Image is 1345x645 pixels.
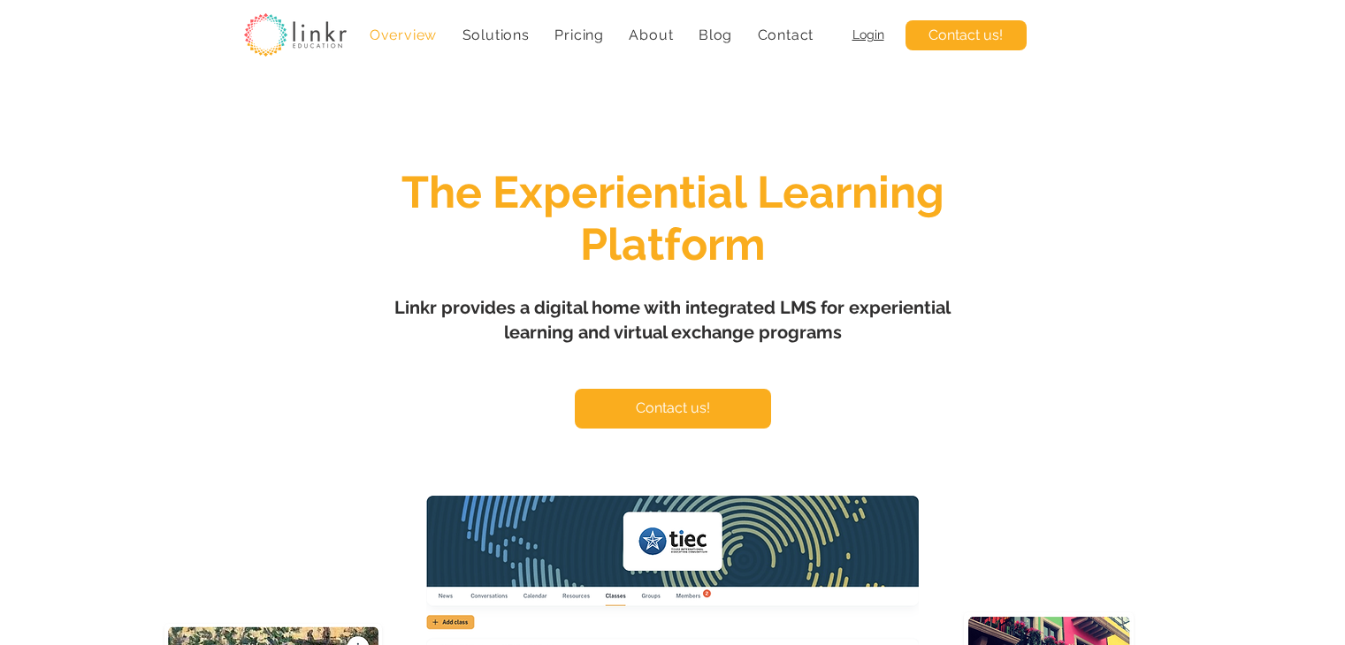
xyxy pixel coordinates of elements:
[370,27,437,43] span: Overview
[929,26,1003,45] span: Contact us!
[462,27,530,43] span: Solutions
[546,18,613,52] a: Pricing
[758,27,814,43] span: Contact
[629,27,673,43] span: About
[575,389,771,429] a: Contact us!
[636,398,710,418] span: Contact us!
[401,166,944,270] span: The Experiential Learning Platform
[394,297,951,343] span: Linkr provides a digital home with integrated LMS for experiential learning and virtual exchange ...
[554,27,604,43] span: Pricing
[620,18,683,52] div: About
[244,13,347,57] img: linkr_logo_transparentbg.png
[748,18,822,52] a: Contact
[453,18,539,52] div: Solutions
[699,27,732,43] span: Blog
[906,20,1027,50] a: Contact us!
[852,27,884,42] a: Login
[690,18,742,52] a: Blog
[361,18,447,52] a: Overview
[361,18,823,52] nav: Site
